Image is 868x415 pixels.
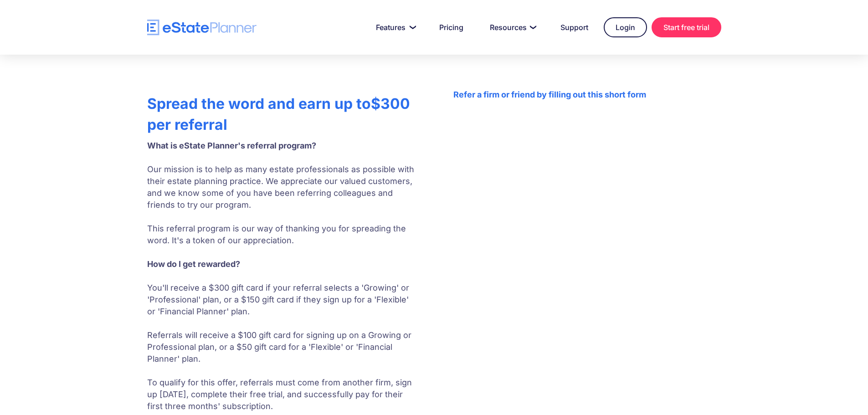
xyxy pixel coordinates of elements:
iframe: Form 0 [453,105,721,362]
p: Our mission is to help as many estate professionals as possible with their estate planning practi... [147,140,417,412]
strong: How do I get rewarded? ‍ [147,259,240,269]
a: Support [550,18,599,36]
a: Login [604,17,647,37]
a: Features [365,18,424,36]
strong: Refer a firm or friend by filling out this short form [453,90,646,99]
a: Pricing [428,18,474,36]
a: home [147,20,257,36]
strong: What is eState Planner's referral program? ‍ [147,141,316,150]
strong: Spread the word and earn up to [147,95,371,113]
a: Resources [479,18,545,36]
a: Start free trial [652,17,721,37]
